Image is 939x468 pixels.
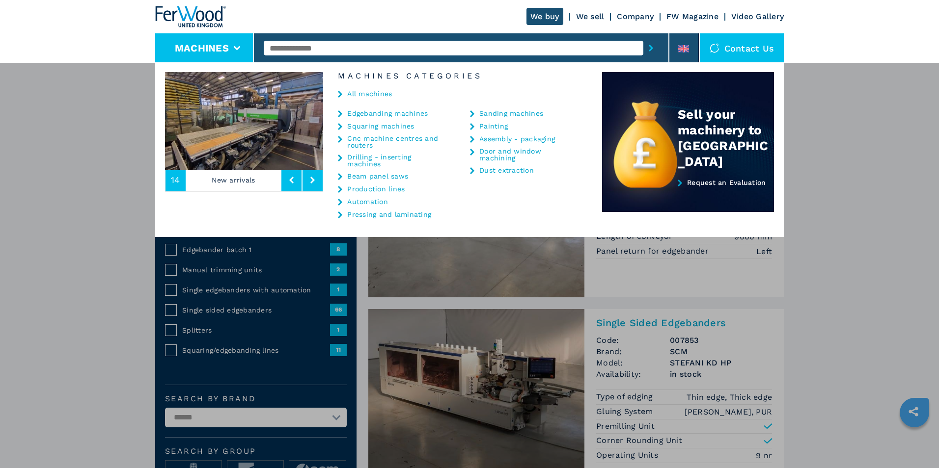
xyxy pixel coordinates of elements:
a: FW Magazine [666,12,718,21]
a: Production lines [347,185,405,192]
a: Pressing and laminating [347,211,431,218]
a: Company [617,12,654,21]
img: Ferwood [155,6,226,27]
a: All machines [347,90,392,97]
a: Video Gallery [731,12,784,21]
span: 14 [171,176,180,184]
a: Request an Evaluation [602,179,774,212]
a: Cnc machine centres and routers [347,135,445,149]
div: Sell your machinery to [GEOGRAPHIC_DATA] [678,106,774,169]
a: Door and window machining [479,148,578,161]
button: Machines [175,42,229,54]
a: Sanding machines [479,110,543,117]
img: image [165,72,323,170]
img: Contact us [710,43,719,53]
h6: Machines Categories [323,72,602,80]
a: We sell [576,12,605,21]
a: Drilling - inserting machines [347,154,445,167]
a: Assembly - packaging [479,135,555,142]
a: Dust extraction [479,167,534,174]
a: We buy [526,8,563,25]
p: New arrivals [186,169,282,191]
a: Squaring machines [347,123,414,130]
div: Contact us [700,33,784,63]
a: Edgebanding machines [347,110,428,117]
a: Automation [347,198,388,205]
a: Beam panel saws [347,173,408,180]
button: submit-button [643,37,659,59]
a: Painting [479,123,508,130]
img: image [323,72,481,170]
